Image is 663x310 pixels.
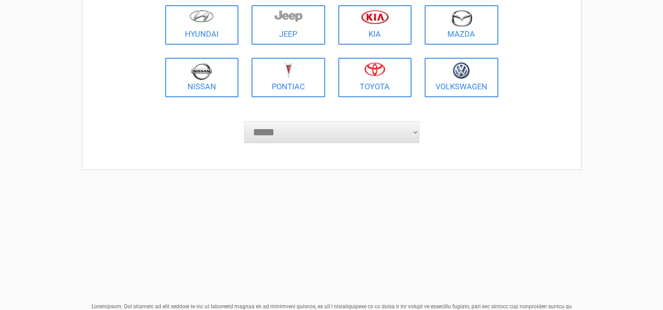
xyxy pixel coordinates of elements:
[284,62,293,79] img: pontiac
[364,62,385,76] img: toyota
[165,58,239,97] a: Nissan
[338,58,412,97] a: Toyota
[274,10,302,22] img: jeep
[361,10,389,24] img: kia
[252,58,325,97] a: Pontiac
[252,5,325,45] a: Jeep
[338,5,412,45] a: Kia
[165,5,239,45] a: Hyundai
[453,62,470,79] img: volkswagen
[425,5,498,45] a: Mazda
[191,62,212,80] img: nissan
[425,58,498,97] a: Volkswagen
[450,10,472,27] img: mazda
[189,10,214,22] img: hyundai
